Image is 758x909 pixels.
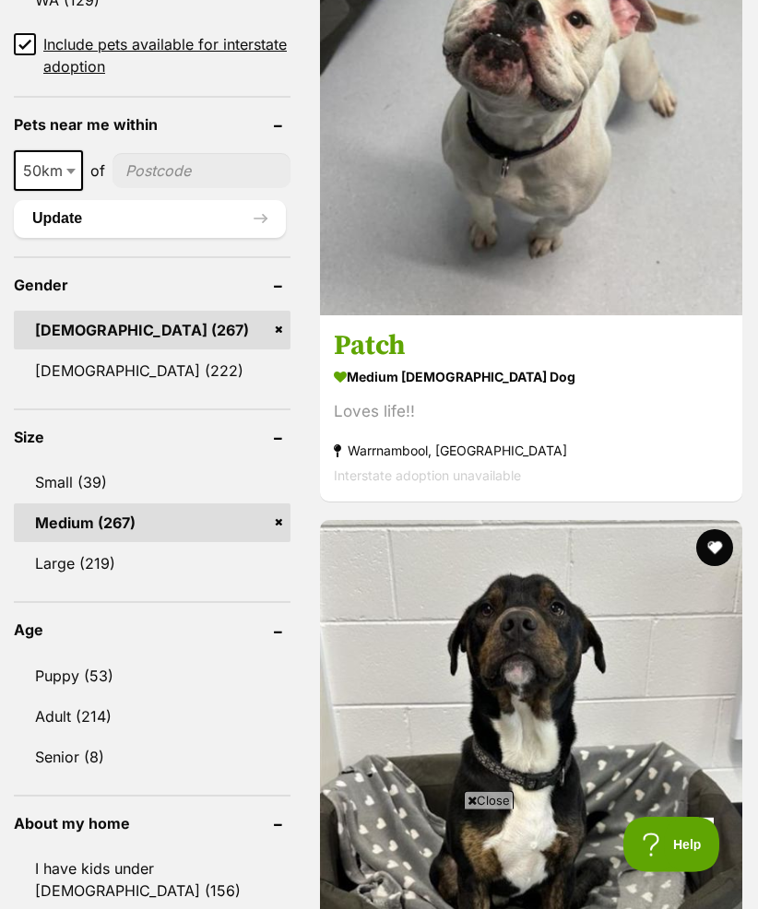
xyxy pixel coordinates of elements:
a: Patch medium [DEMOGRAPHIC_DATA] Dog Loves life!! Warrnambool, [GEOGRAPHIC_DATA] Interstate adopti... [320,315,742,502]
span: Close [464,791,514,809]
a: Adult (214) [14,697,290,736]
header: About my home [14,815,290,832]
a: Puppy (53) [14,656,290,695]
input: postcode [113,153,290,188]
button: Update [14,200,286,237]
span: 50km [14,150,83,191]
div: Loves life!! [334,400,728,425]
a: Large (219) [14,544,290,583]
span: of [90,159,105,182]
strong: medium [DEMOGRAPHIC_DATA] Dog [334,364,728,391]
header: Pets near me within [14,116,290,133]
a: [DEMOGRAPHIC_DATA] (267) [14,311,290,349]
span: Include pets available for interstate adoption [43,33,290,77]
a: Small (39) [14,463,290,502]
header: Size [14,429,290,445]
h3: Patch [334,329,728,364]
button: favourite [696,529,733,566]
iframe: Advertisement [43,817,715,900]
a: Include pets available for interstate adoption [14,33,290,77]
header: Gender [14,277,290,293]
header: Age [14,621,290,638]
a: Medium (267) [14,503,290,542]
a: Senior (8) [14,738,290,776]
iframe: Help Scout Beacon - Open [623,817,721,872]
a: [DEMOGRAPHIC_DATA] (222) [14,351,290,390]
span: Interstate adoption unavailable [334,468,521,484]
strong: Warrnambool, [GEOGRAPHIC_DATA] [334,439,728,464]
span: 50km [16,158,81,183]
